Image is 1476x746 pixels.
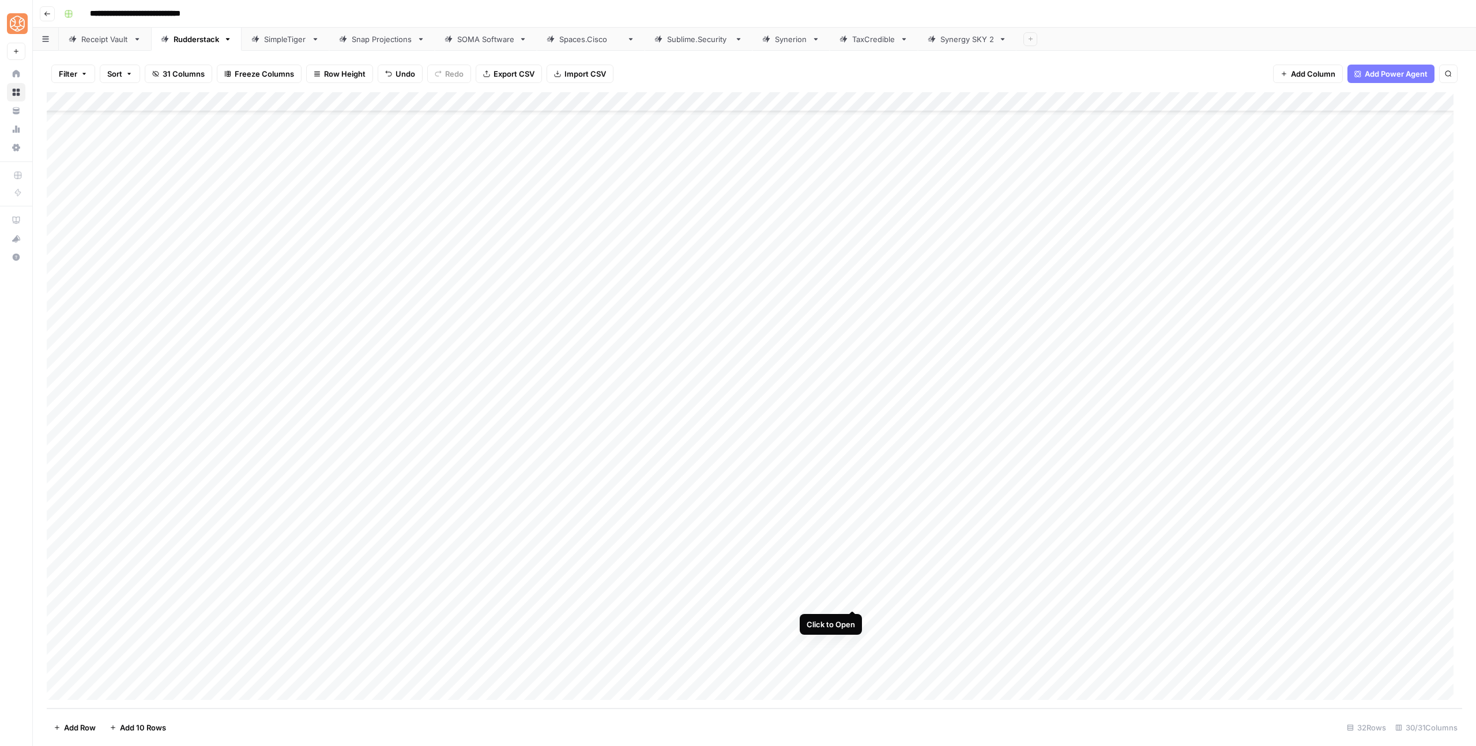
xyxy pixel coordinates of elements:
[145,65,212,83] button: 31 Columns
[324,68,366,80] span: Row Height
[559,33,622,45] div: [DOMAIN_NAME]
[235,68,294,80] span: Freeze Columns
[7,229,25,248] button: What's new?
[59,68,77,80] span: Filter
[7,120,25,138] a: Usage
[396,68,415,80] span: Undo
[7,83,25,101] a: Browse
[445,68,464,80] span: Redo
[7,230,25,247] div: What's new?
[547,65,613,83] button: Import CSV
[7,9,25,38] button: Workspace: SimpleTiger
[120,722,166,733] span: Add 10 Rows
[174,33,219,45] div: Rudderstack
[494,68,534,80] span: Export CSV
[752,28,830,51] a: Synerion
[435,28,537,51] a: SOMA Software
[830,28,918,51] a: TaxCredible
[378,65,423,83] button: Undo
[427,65,471,83] button: Redo
[81,33,129,45] div: Receipt Vault
[7,65,25,83] a: Home
[1273,65,1343,83] button: Add Column
[242,28,329,51] a: SimpleTiger
[476,65,542,83] button: Export CSV
[100,65,140,83] button: Sort
[103,718,173,737] button: Add 10 Rows
[1342,718,1391,737] div: 32 Rows
[352,33,412,45] div: Snap Projections
[47,718,103,737] button: Add Row
[59,28,151,51] a: Receipt Vault
[537,28,645,51] a: [DOMAIN_NAME]
[457,33,514,45] div: SOMA Software
[7,13,28,34] img: SimpleTiger Logo
[107,68,122,80] span: Sort
[51,65,95,83] button: Filter
[1291,68,1335,80] span: Add Column
[852,33,895,45] div: TaxCredible
[1347,65,1434,83] button: Add Power Agent
[7,248,25,266] button: Help + Support
[1391,718,1462,737] div: 30/31 Columns
[775,33,807,45] div: Synerion
[1365,68,1428,80] span: Add Power Agent
[940,33,994,45] div: Synergy SKY 2
[264,33,307,45] div: SimpleTiger
[7,211,25,229] a: AirOps Academy
[918,28,1016,51] a: Synergy SKY 2
[64,722,96,733] span: Add Row
[306,65,373,83] button: Row Height
[151,28,242,51] a: Rudderstack
[807,619,855,630] div: Click to Open
[645,28,752,51] a: [DOMAIN_NAME]
[217,65,302,83] button: Freeze Columns
[667,33,730,45] div: [DOMAIN_NAME]
[7,138,25,157] a: Settings
[163,68,205,80] span: 31 Columns
[564,68,606,80] span: Import CSV
[7,101,25,120] a: Your Data
[329,28,435,51] a: Snap Projections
